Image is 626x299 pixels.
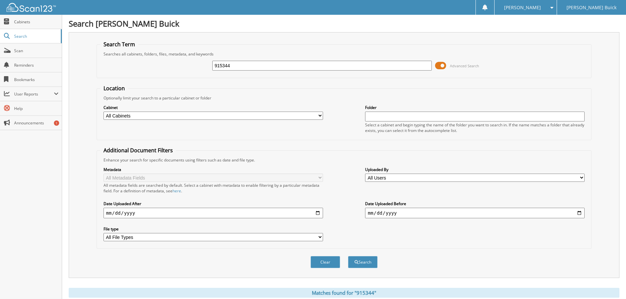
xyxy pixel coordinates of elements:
div: All metadata fields are searched by default. Select a cabinet with metadata to enable filtering b... [104,182,323,194]
span: Scan [14,48,58,53]
label: Cabinet [104,105,323,110]
div: Enhance your search for specific documents using filters such as date and file type. [100,157,588,163]
legend: Additional Document Filters [100,147,176,154]
div: Select a cabinet and begin typing the name of the folder you want to search in. If the name match... [365,122,585,133]
div: Optionally limit your search to a particular cabinet or folder [100,95,588,101]
span: Announcements [14,120,58,126]
span: Advanced Search [450,63,479,68]
div: 1 [54,120,59,126]
button: Search [348,256,378,268]
legend: Search Term [100,41,138,48]
span: [PERSON_NAME] Buick [567,6,616,10]
h1: Search [PERSON_NAME] Buick [69,18,619,29]
input: start [104,208,323,218]
button: Clear [311,256,340,268]
label: Date Uploaded After [104,201,323,206]
span: Cabinets [14,19,58,25]
span: Reminders [14,62,58,68]
span: Help [14,106,58,111]
label: Folder [365,105,585,110]
label: Uploaded By [365,167,585,172]
div: Matches found for "915344" [69,288,619,298]
img: scan123-logo-white.svg [7,3,56,12]
span: Bookmarks [14,77,58,82]
span: Search [14,33,58,39]
label: File type [104,226,323,232]
legend: Location [100,85,128,92]
input: end [365,208,585,218]
a: here [173,188,181,194]
span: [PERSON_NAME] [504,6,541,10]
span: User Reports [14,91,54,97]
label: Metadata [104,167,323,172]
label: Date Uploaded Before [365,201,585,206]
div: Searches all cabinets, folders, files, metadata, and keywords [100,51,588,57]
